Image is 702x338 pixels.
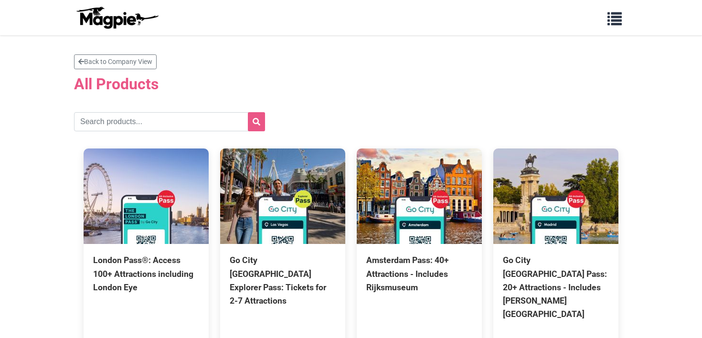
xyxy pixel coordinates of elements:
[493,148,618,244] img: Go City Madrid Pass: 20+ Attractions - Includes Prado Museum
[93,253,199,294] div: London Pass®: Access 100+ Attractions including London Eye
[84,148,209,244] img: London Pass®: Access 100+ Attractions including London Eye
[366,253,472,294] div: Amsterdam Pass: 40+ Attractions - Includes Rijksmuseum
[84,148,209,337] a: London Pass®: Access 100+ Attractions including London Eye 1 day - 10 days
[357,148,482,244] img: Amsterdam Pass: 40+ Attractions - Includes Rijksmuseum
[503,253,609,321] div: Go City [GEOGRAPHIC_DATA] Pass: 20+ Attractions - Includes [PERSON_NAME][GEOGRAPHIC_DATA]
[74,6,160,29] img: logo-ab69f6fb50320c5b225c76a69d11143b.png
[74,112,265,131] input: Search products...
[74,75,628,93] h2: All Products
[74,54,157,69] a: Back to Company View
[357,148,482,337] a: Amsterdam Pass: 40+ Attractions - Includes Rijksmuseum 1 day - 5 days
[230,253,336,307] div: Go City [GEOGRAPHIC_DATA] Explorer Pass: Tickets for 2-7 Attractions
[220,148,345,244] img: Go City Las Vegas Explorer Pass: Tickets for 2-7 Attractions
